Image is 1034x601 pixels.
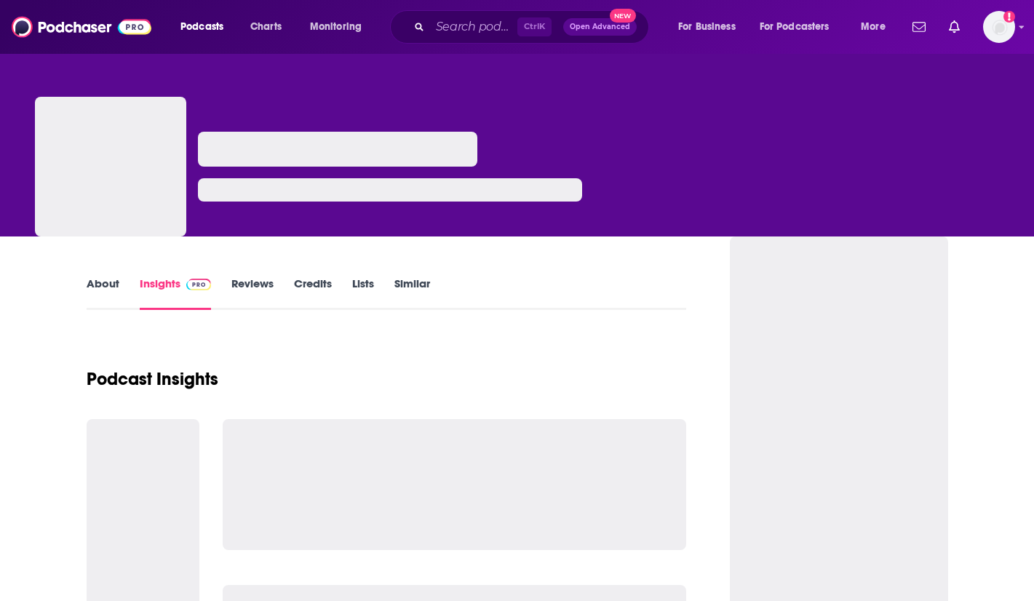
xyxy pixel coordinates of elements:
button: open menu [750,15,851,39]
button: open menu [851,15,904,39]
button: open menu [300,15,381,39]
svg: Add a profile image [1003,11,1015,23]
a: Show notifications dropdown [943,15,966,39]
span: For Business [678,17,736,37]
button: Show profile menu [983,11,1015,43]
img: User Profile [983,11,1015,43]
span: More [861,17,886,37]
span: New [610,9,636,23]
span: Logged in as dmessina [983,11,1015,43]
span: Monitoring [310,17,362,37]
button: Open AdvancedNew [563,18,637,36]
span: Charts [250,17,282,37]
img: Podchaser Pro [186,279,212,290]
button: open menu [668,15,754,39]
span: Podcasts [180,17,223,37]
a: Similar [394,276,430,310]
button: open menu [170,15,242,39]
a: Show notifications dropdown [907,15,931,39]
a: About [87,276,119,310]
a: InsightsPodchaser Pro [140,276,212,310]
img: Podchaser - Follow, Share and Rate Podcasts [12,13,151,41]
span: For Podcasters [760,17,830,37]
a: Credits [294,276,332,310]
span: Ctrl K [517,17,552,36]
div: Search podcasts, credits, & more... [404,10,663,44]
a: Charts [241,15,290,39]
a: Reviews [231,276,274,310]
a: Lists [352,276,374,310]
h1: Podcast Insights [87,368,218,390]
span: Open Advanced [570,23,630,31]
input: Search podcasts, credits, & more... [430,15,517,39]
